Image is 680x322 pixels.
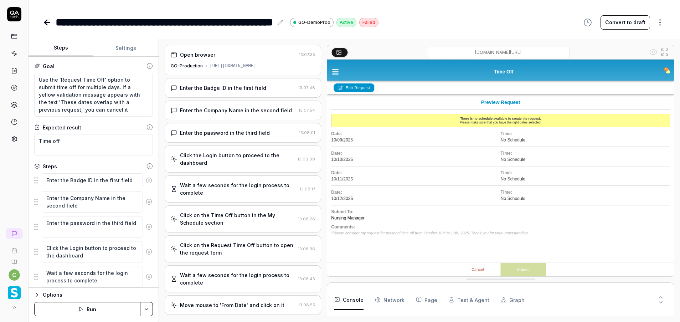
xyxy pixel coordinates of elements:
[180,84,266,92] div: Enter the Badge ID in the first field
[180,271,295,286] div: Wait a few seconds for the login process to complete
[3,242,25,254] a: Book a call with us
[43,62,55,70] div: Goal
[298,157,315,162] time: 13:08:09
[180,301,284,309] div: Move mouse to 'From Date' and click on it
[327,60,674,276] img: Screenshot
[210,63,256,69] div: [URL][DOMAIN_NAME]
[180,152,295,167] div: Click the Login button to proceed to the dashboard
[180,182,297,196] div: Wait a few seconds for the login process to complete
[143,270,155,284] button: Remove step
[359,18,378,27] div: Failed
[43,163,57,170] div: Steps
[298,246,315,251] time: 13:08:36
[143,220,155,234] button: Remove step
[143,245,155,259] button: Remove step
[29,40,93,57] button: Steps
[171,63,203,69] div: GO-Production
[375,290,405,310] button: Network
[299,52,315,57] time: 13:07:35
[298,216,315,221] time: 13:08:28
[93,40,158,57] button: Settings
[659,46,670,58] button: Open in full screen
[180,107,292,114] div: Enter the Company Name in the second field
[300,186,315,191] time: 13:08:17
[648,46,659,58] button: Show all interative elements
[336,18,356,27] div: Active
[299,130,315,135] time: 13:08:01
[334,290,364,310] button: Console
[8,286,21,299] img: Smartlinx Logo
[601,15,650,30] button: Convert to draft
[143,173,155,188] button: Remove step
[501,290,525,310] button: Graph
[43,291,153,299] div: Options
[43,124,81,131] div: Expected result
[449,290,489,310] button: Test & Agent
[6,228,23,239] a: New conversation
[298,19,330,26] span: GO-DemoProd
[34,241,153,263] div: Suggestions
[298,85,315,90] time: 13:07:46
[34,216,153,238] div: Suggestions
[180,51,215,58] div: Open browser
[180,241,295,256] div: Click on the Request Time Off button to open the request form
[3,281,25,301] button: Smartlinx Logo
[290,17,334,27] a: GO-DemoProd
[298,302,315,307] time: 13:08:55
[299,108,315,113] time: 13:07:54
[3,254,25,265] a: Documentation
[34,191,153,213] div: Suggestions
[180,211,295,226] div: Click on the Time Off button in the My Schedule section
[34,302,140,316] button: Run
[579,15,596,30] button: View version history
[34,173,153,188] div: Suggestions
[9,269,20,281] button: c
[298,276,315,281] time: 13:08:45
[34,291,153,299] button: Options
[416,290,437,310] button: Page
[180,129,270,137] div: Enter the password in the third field
[34,266,153,288] div: Suggestions
[143,195,155,209] button: Remove step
